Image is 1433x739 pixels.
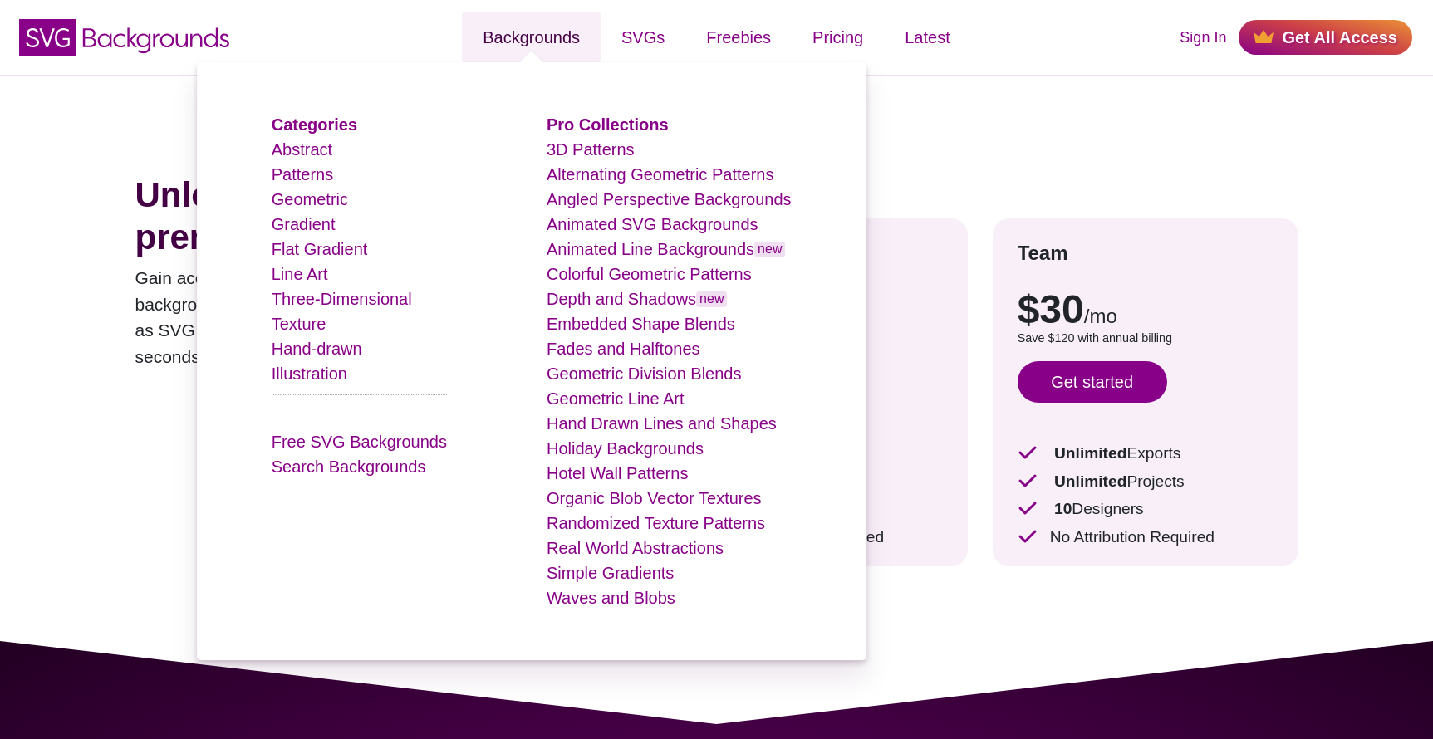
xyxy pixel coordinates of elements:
a: Angled Perspective Backgrounds [547,190,792,208]
a: Waves and Blobs [547,589,675,607]
h1: Unlock access to all our premium graphics [135,174,612,258]
span: /mo [1084,305,1117,327]
strong: Unlimited [1054,472,1126,490]
a: Holiday Backgrounds [547,439,704,458]
a: Hotel Wall Patterns [547,464,688,482]
a: Line Art [272,265,328,283]
a: Get All Access [1239,20,1412,55]
span: new [754,242,785,257]
p: $30 [1018,290,1274,330]
a: Animated Line Backgroundsnew [547,240,786,258]
a: Geometric Line Art [547,389,685,408]
a: Pricing [792,12,884,62]
strong: Unlimited [1054,444,1126,462]
span: new [696,291,727,307]
a: Texture [272,315,326,333]
a: Freebies [685,12,792,62]
strong: 10 [1054,500,1072,517]
a: Patterns [272,165,333,184]
p: Projects [1018,470,1274,494]
a: Sign In [1180,27,1226,49]
a: Colorful Geometric Patterns [547,265,752,283]
a: Categories [272,115,357,134]
a: Animated SVG Backgrounds [547,215,758,233]
p: No Attribution Required [1018,526,1274,550]
a: Real World Abstractions [547,539,724,557]
a: Illustration [272,365,347,383]
a: Geometric Division Blends [547,365,742,383]
strong: Team [1018,242,1068,264]
a: Get started [1018,361,1167,403]
a: Backgrounds [462,12,601,62]
p: Designers [1018,497,1274,521]
a: Gradient [272,215,336,233]
a: SVGs [601,12,685,62]
p: Save $120 with annual billing [1018,330,1274,348]
a: Flat Gradient [272,240,368,258]
a: Free SVG Backgrounds [272,433,447,451]
a: Latest [884,12,970,62]
a: Hand Drawn Lines and Shapes [547,414,777,433]
a: Randomized Texture Patterns [547,514,765,532]
p: Gain access to thousands of premium SVGs, including backgrounds, icons, doodles, and more. Everyt... [135,265,612,369]
a: Hand-drawn [272,340,362,358]
a: Search Backgrounds [272,458,426,476]
a: Embedded Shape Blends [547,315,735,333]
a: Depth and Shadowsnew [547,290,728,308]
a: 3D Patterns [547,140,635,159]
a: Three-Dimensional [272,290,412,308]
a: Abstract [272,140,332,159]
a: Organic Blob Vector Textures [547,489,762,507]
a: Geometric [272,190,348,208]
a: Simple Gradients [547,564,674,582]
p: Exports [1018,442,1274,466]
a: Alternating Geometric Patterns [547,165,773,184]
a: Pro Collections [547,115,669,134]
a: Fades and Halftones [547,340,700,358]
